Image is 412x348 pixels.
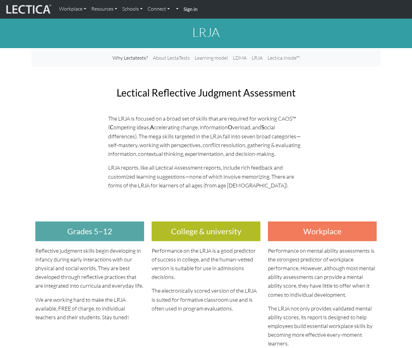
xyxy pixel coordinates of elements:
[108,114,304,158] p: The LRJA is focused on a broad set of skills that are required for working CAOS™ ( ompeting ideas...
[108,163,304,189] p: LRJA reports, like all Lectical Assessment reports, include rich feedback and customized learning...
[5,3,52,15] img: lecticalive
[230,52,249,64] a: LDMA
[120,2,145,16] a: Schools
[183,6,198,12] strong: Sign in
[145,2,172,16] a: Connect
[150,52,192,64] a: About LectaTests
[108,87,304,99] h2: Lectical Reflective Judgment Assessment
[152,221,260,241] h3: College & university
[35,221,144,241] h3: Grades 5–12
[57,2,89,16] a: Workplace
[152,246,260,281] p: Performance on the LRJA is a good predictor of success in college, and the human-vetted version i...
[110,124,113,131] strong: C
[181,2,200,16] a: Sign in
[89,2,120,16] a: Resources
[249,52,265,64] a: LRJA
[152,286,260,312] p: The electronically scored version of the LRJA is suited for formative classroom use and is often ...
[261,124,264,131] strong: S
[35,295,144,321] p: We are working hard to make the LRJA available, FREE of charge, to individual teachers and their ...
[228,124,232,131] strong: O
[268,221,377,241] h3: Workplace
[35,246,144,290] p: Reflective judgment skills begin developing in infancy during early interactions with our physica...
[268,246,377,299] p: Performance on mental ability assessments is the strongest predictor of workplace performance. Ho...
[265,52,302,64] a: Lectica Inside™
[268,304,377,348] p: The LRJA not only provides validated mental ability scores, its report is designed to help employ...
[192,52,230,64] a: Learning model
[110,52,150,64] a: Why Lectatests?
[32,25,380,40] h1: LRJA
[150,124,154,131] strong: A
